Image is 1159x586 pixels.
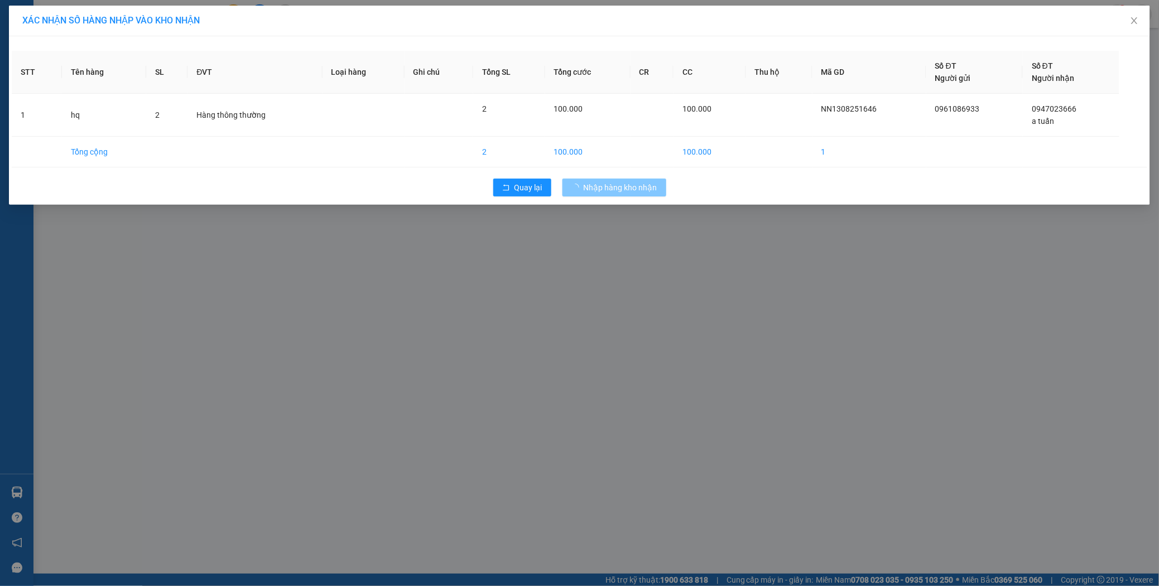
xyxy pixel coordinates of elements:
[1032,74,1074,83] span: Người nhận
[482,104,487,113] span: 2
[12,51,62,94] th: STT
[674,51,746,94] th: CC
[1032,104,1076,113] span: 0947023666
[493,179,551,196] button: rollbackQuay lại
[1119,6,1150,37] button: Close
[682,104,711,113] span: 100.000
[631,51,674,94] th: CR
[562,179,666,196] button: Nhập hàng kho nhận
[187,94,322,137] td: Hàng thông thường
[1032,61,1053,70] span: Số ĐT
[6,60,26,116] img: logo
[1130,16,1139,25] span: close
[473,51,545,94] th: Tổng SL
[22,15,200,26] span: XÁC NHẬN SỐ HÀNG NHẬP VÀO KHO NHẬN
[584,181,657,194] span: Nhập hàng kho nhận
[935,61,956,70] span: Số ĐT
[62,137,147,167] td: Tổng cộng
[62,51,147,94] th: Tên hàng
[571,184,584,191] span: loading
[674,137,746,167] td: 100.000
[935,104,980,113] span: 0961086933
[187,51,322,94] th: ĐVT
[32,9,112,45] strong: CHUYỂN PHÁT NHANH AN PHÚ QUÝ
[746,51,812,94] th: Thu hộ
[62,94,147,137] td: hq
[405,51,474,94] th: Ghi chú
[821,104,877,113] span: NN1308251646
[935,74,971,83] span: Người gửi
[554,104,583,113] span: 100.000
[812,51,926,94] th: Mã GD
[545,51,631,94] th: Tổng cước
[155,111,160,119] span: 2
[12,94,62,137] td: 1
[502,184,510,193] span: rollback
[28,47,113,85] span: [GEOGRAPHIC_DATA], [GEOGRAPHIC_DATA] ↔ [GEOGRAPHIC_DATA]
[812,137,926,167] td: 1
[1032,117,1054,126] span: a tuấn
[473,137,545,167] td: 2
[323,51,405,94] th: Loại hàng
[146,51,187,94] th: SL
[514,181,542,194] span: Quay lại
[545,137,631,167] td: 100.000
